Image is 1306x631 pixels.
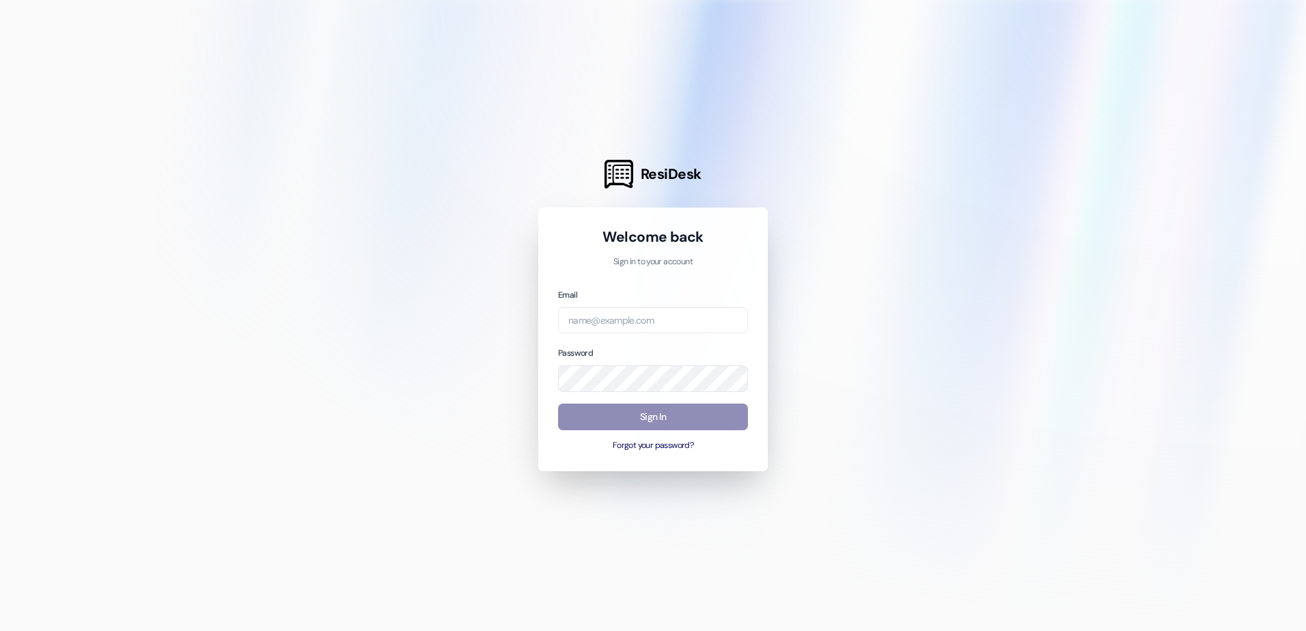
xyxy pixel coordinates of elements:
[558,290,577,300] label: Email
[558,404,748,430] button: Sign In
[558,256,748,268] p: Sign in to your account
[558,307,748,334] input: name@example.com
[558,348,593,359] label: Password
[641,165,701,184] span: ResiDesk
[605,160,633,188] img: ResiDesk Logo
[558,227,748,247] h1: Welcome back
[558,440,748,452] button: Forgot your password?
